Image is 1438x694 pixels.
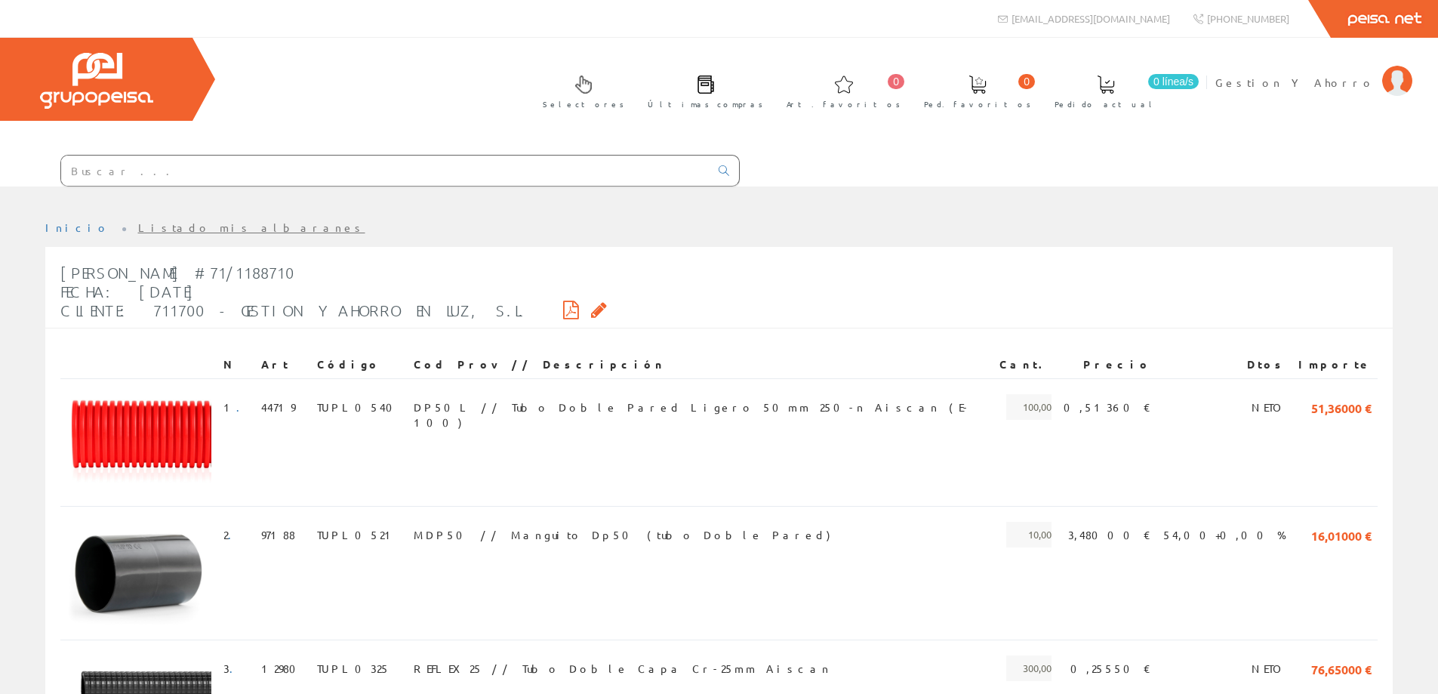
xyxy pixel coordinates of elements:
[261,655,305,681] span: 12980
[1252,394,1286,420] span: NETO
[61,156,710,186] input: Buscar ...
[1252,655,1286,681] span: NETO
[317,394,402,420] span: TUPL0540
[414,655,831,681] span: REFLEX25 // Tubo Doble Capa Cr-25mm Aiscan
[1311,655,1372,681] span: 76,65000 €
[60,264,527,319] span: [PERSON_NAME] #71/1188710 Fecha: [DATE] Cliente: 711700 - GESTION Y AHORRO EN LUZ, S.L.
[1311,394,1372,420] span: 51,36000 €
[1070,655,1151,681] span: 0,25550 €
[261,522,295,547] span: 97188
[414,394,987,420] span: DP50L // Tubo Doble Pared Ligero 50mm 250-n Aiscan (E-100)
[1058,351,1157,378] th: Precio
[311,351,408,378] th: Código
[414,522,830,547] span: MDP50 // Manguito Dp50 (tubo Doble Pared)
[993,351,1058,378] th: Cant.
[223,522,241,547] span: 2
[1215,75,1375,90] span: Gestion Y Ahorro
[138,221,365,234] a: Listado mis albaranes
[40,53,153,109] img: Grupo Peisa
[633,63,771,118] a: Últimas compras
[1006,522,1052,547] span: 10,00
[223,394,249,420] span: 1
[1006,655,1052,681] span: 300,00
[45,221,109,234] a: Inicio
[1207,12,1289,25] span: [PHONE_NUMBER]
[591,304,607,315] i: Solicitar por email copia firmada
[1148,74,1199,89] span: 0 línea/s
[1018,74,1035,89] span: 0
[261,394,295,420] span: 44719
[924,97,1031,112] span: Ped. favoritos
[787,97,901,112] span: Art. favoritos
[1163,522,1286,547] span: 54,00+0,00 %
[228,528,241,541] a: .
[1311,522,1372,547] span: 16,01000 €
[1012,12,1170,25] span: [EMAIL_ADDRESS][DOMAIN_NAME]
[1292,351,1378,378] th: Importe
[408,351,993,378] th: Cod Prov // Descripción
[1064,394,1151,420] span: 0,51360 €
[563,304,579,315] i: Descargar PDF
[317,655,390,681] span: TUPL0325
[1068,522,1151,547] span: 3,48000 €
[229,662,242,675] a: .
[1006,394,1052,420] span: 100,00
[543,97,624,112] span: Selectores
[1215,63,1412,77] a: Gestion Y Ahorro
[255,351,311,378] th: Art
[317,522,397,547] span: TUPL0521
[528,63,632,118] a: Selectores
[66,394,211,491] img: Foto artículo (192x127.71428571429)
[648,97,763,112] span: Últimas compras
[236,400,249,414] a: .
[217,351,255,378] th: N
[1055,97,1157,112] span: Pedido actual
[1157,351,1292,378] th: Dtos
[66,522,211,625] img: Foto artículo (192x136.28571428571)
[888,74,904,89] span: 0
[223,655,242,681] span: 3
